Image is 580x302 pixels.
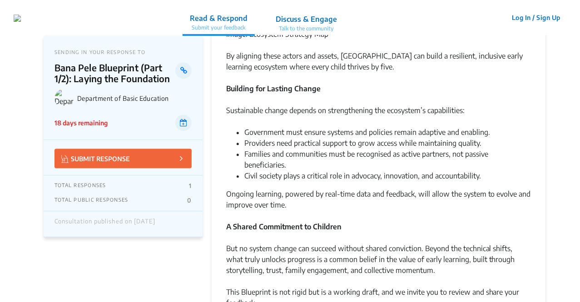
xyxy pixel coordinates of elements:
[14,15,21,22] img: r3bhv9o7vttlwasn7lg2llmba4yf
[226,84,321,93] strong: Building for Lasting Change
[244,127,531,138] li: Government must ensure systems and policies remain adaptive and enabling.
[55,62,176,84] p: Bana Pele Blueprint (Part 1/2): Laying the Foundation
[226,188,531,243] div: Ongoing learning, powered by real-time data and feedback, will allow the system to evolve and imp...
[55,149,192,168] button: SUBMIT RESPONSE
[190,24,248,32] p: Submit your feedback
[55,89,74,108] img: Department of Basic Education logo
[226,105,531,127] div: Sustainable change depends on strengthening the ecosystem’s capabilities:
[77,94,192,102] p: Department of Basic Education
[226,243,531,287] div: But no system change can succeed without shared conviction. Beyond the technical shifts, what tru...
[55,118,108,128] p: 18 days remaining
[276,25,337,33] p: Talk to the community
[55,218,155,230] div: Consultation published on [DATE]
[55,197,129,204] p: TOTAL PUBLIC RESPONSES
[506,10,566,25] button: Log In / Sign Up
[244,170,531,181] li: Civil society plays a critical role in advocacy, innovation, and accountability.
[190,13,248,24] p: Read & Respond
[244,138,531,149] li: Providers need practical support to grow access while maintaining quality.
[55,49,192,55] p: SENDING IN YOUR RESPONSE TO
[276,14,337,25] p: Discuss & Engage
[226,222,342,231] strong: A Shared Commitment to Children
[61,153,130,163] p: SUBMIT RESPONSE
[187,197,191,204] p: 0
[189,182,191,189] p: 1
[244,149,531,170] li: Families and communities must be recognised as active partners, not passive beneficiaries.
[61,155,69,163] img: Vector.jpg
[55,182,106,189] p: TOTAL RESPONSES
